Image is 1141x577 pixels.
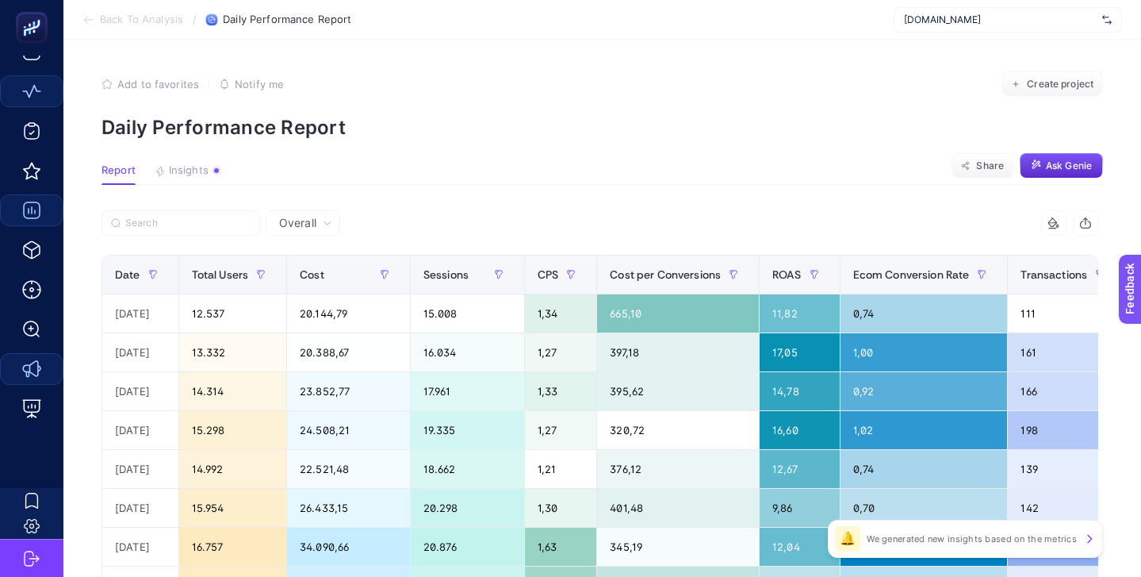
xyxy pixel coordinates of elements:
[760,411,840,449] div: 16,60
[597,333,759,371] div: 397,18
[10,5,60,17] span: Feedback
[179,372,287,410] div: 14.314
[102,372,178,410] div: [DATE]
[102,489,178,527] div: [DATE]
[772,268,802,281] span: ROAS
[102,294,178,333] div: [DATE]
[1008,411,1125,449] div: 198
[179,411,287,449] div: 15.298
[102,528,178,566] div: [DATE]
[1008,333,1125,371] div: 161
[597,411,759,449] div: 320,72
[102,411,178,449] div: [DATE]
[760,489,840,527] div: 9,86
[835,526,860,552] div: 🔔
[102,450,178,488] div: [DATE]
[1008,489,1125,527] div: 142
[115,268,140,281] span: Date
[525,489,596,527] div: 1,30
[1008,450,1125,488] div: 139
[219,78,284,90] button: Notify me
[423,268,469,281] span: Sessions
[597,489,759,527] div: 401,48
[411,528,524,566] div: 20.876
[179,294,287,333] div: 12.537
[411,294,524,333] div: 15.008
[287,450,410,488] div: 22.521,48
[538,268,558,281] span: CPS
[1008,372,1125,410] div: 166
[840,294,1008,333] div: 0,74
[193,13,197,25] span: /
[760,333,840,371] div: 17,05
[597,372,759,410] div: 395,62
[760,528,840,566] div: 12,04
[287,333,410,371] div: 20.388,67
[179,489,287,527] div: 15.954
[840,333,1008,371] div: 1,00
[101,78,199,90] button: Add to favorites
[1020,268,1087,281] span: Transactions
[100,13,183,26] span: Back To Analysis
[179,450,287,488] div: 14.992
[597,294,759,333] div: 665,10
[287,489,410,527] div: 26.433,15
[235,78,284,90] span: Notify me
[101,164,136,177] span: Report
[287,528,410,566] div: 34.090,66
[597,450,759,488] div: 376,12
[179,333,287,371] div: 13.332
[411,411,524,449] div: 19.335
[951,153,1013,179] button: Share
[179,528,287,566] div: 16.757
[287,372,410,410] div: 23.852,77
[125,217,251,229] input: Search
[760,372,840,410] div: 14,78
[853,268,970,281] span: Ecom Conversion Rate
[1046,160,1092,172] span: Ask Genie
[169,164,209,177] span: Insights
[525,372,596,410] div: 1,33
[1020,153,1103,179] button: Ask Genie
[1008,294,1125,333] div: 111
[904,13,1096,26] span: [DOMAIN_NAME]
[1001,71,1103,97] button: Create project
[525,333,596,371] div: 1,27
[867,533,1077,545] p: We generated new insights based on the metrics
[411,450,524,488] div: 18.662
[760,294,840,333] div: 11,82
[411,372,524,410] div: 17.961
[840,489,1008,527] div: 0,70
[525,528,596,566] div: 1,63
[300,268,324,281] span: Cost
[287,294,410,333] div: 20.144,79
[840,372,1008,410] div: 0,92
[1027,78,1093,90] span: Create project
[525,411,596,449] div: 1,27
[597,528,759,566] div: 345,19
[840,450,1008,488] div: 0,74
[101,116,1103,139] p: Daily Performance Report
[525,294,596,333] div: 1,34
[411,333,524,371] div: 16.034
[117,78,199,90] span: Add to favorites
[102,333,178,371] div: [DATE]
[840,411,1008,449] div: 1,02
[192,268,249,281] span: Total Users
[1102,12,1112,28] img: svg%3e
[223,13,351,26] span: Daily Performance Report
[279,215,316,231] span: Overall
[287,411,410,449] div: 24.508,21
[525,450,596,488] div: 1,21
[976,160,1004,172] span: Share
[610,268,721,281] span: Cost per Conversions
[760,450,840,488] div: 12,67
[411,489,524,527] div: 20.298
